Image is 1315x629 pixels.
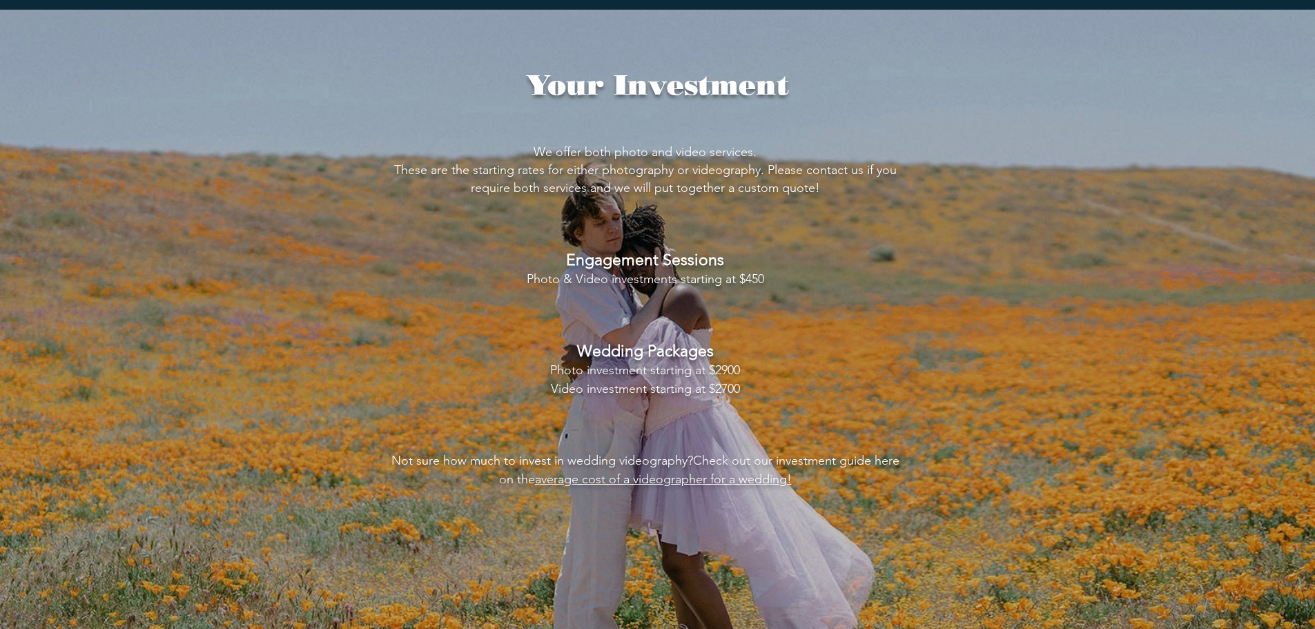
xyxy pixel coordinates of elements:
[566,251,724,269] span: Engagement Sessions
[693,453,702,468] span: C
[577,342,714,360] span: Wedding Packages
[535,472,792,487] a: average cost of a videographer for a wedding!
[527,271,764,396] span: Photo & Video investments starting at $450 Photo investment starting at $2900 Video investment st...
[526,68,789,101] span: Your Investment
[391,453,693,468] span: Not sure how much to invest in wedding videography?
[499,453,899,486] span: heck out our investment guide here on the
[394,144,897,195] span: We offer both photo and video services. These are the starting rates for either photography or vi...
